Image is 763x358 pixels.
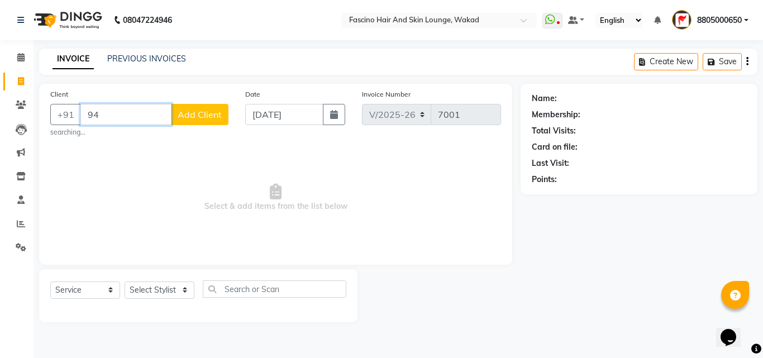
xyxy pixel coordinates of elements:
button: Create New [634,53,698,70]
iframe: chat widget [716,313,752,347]
button: Add Client [171,104,228,125]
span: 8805000650 [697,15,742,26]
img: logo [28,4,105,36]
div: Points: [532,174,557,185]
input: Search or Scan [203,280,346,298]
div: Membership: [532,109,580,121]
label: Client [50,89,68,99]
span: Select & add items from the list below [50,142,501,254]
a: INVOICE [53,49,94,69]
div: Name: [532,93,557,104]
div: Card on file: [532,141,578,153]
small: searching... [50,127,228,137]
button: +91 [50,104,82,125]
input: Search by Name/Mobile/Email/Code [80,104,171,125]
img: 8805000650 [672,10,692,30]
label: Date [245,89,260,99]
b: 08047224946 [123,4,172,36]
div: Total Visits: [532,125,576,137]
div: Last Visit: [532,157,569,169]
span: Add Client [178,109,222,120]
a: PREVIOUS INVOICES [107,54,186,64]
button: Save [703,53,742,70]
label: Invoice Number [362,89,411,99]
